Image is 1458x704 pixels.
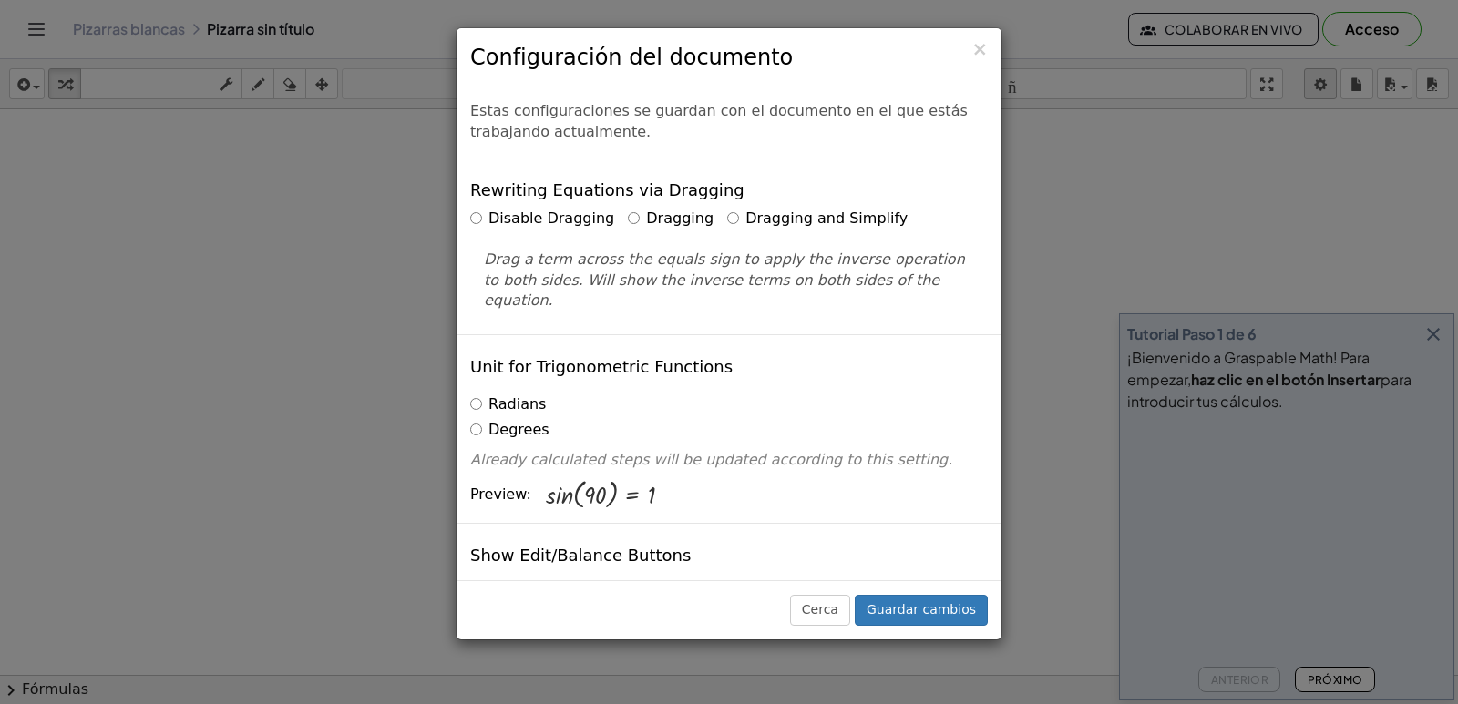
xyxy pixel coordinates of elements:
button: Cerca [790,595,850,626]
input: Radians [470,398,482,410]
label: Show Edit/Balance Buttons [470,580,684,601]
h4: Rewriting Equations via Dragging [470,181,744,199]
button: Guardar cambios [855,595,988,626]
span: Preview: [470,485,531,505]
label: Dragging and Simplify [727,209,908,230]
font: Cerca [802,602,838,617]
input: Disable Dragging [470,212,482,224]
button: Cerca [971,40,988,59]
p: Drag a term across the equals sign to apply the inverse operation to both sides. Will show the in... [484,250,974,312]
font: Estas configuraciones se guardan con el documento en el que estás trabajando actualmente. [470,102,968,140]
label: Degrees [470,420,549,441]
label: Dragging [628,209,714,230]
p: Already calculated steps will be updated according to this setting. [470,450,988,471]
input: Dragging and Simplify [727,212,739,224]
label: Disable Dragging [470,209,614,230]
font: Guardar cambios [867,602,976,617]
h4: Show Edit/Balance Buttons [470,546,691,565]
input: Dragging [628,212,640,224]
h4: Unit for Trigonometric Functions [470,358,733,376]
font: × [971,38,988,60]
label: Radians [470,394,546,415]
input: Degrees [470,423,482,435]
font: Configuración del documento [470,45,793,70]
